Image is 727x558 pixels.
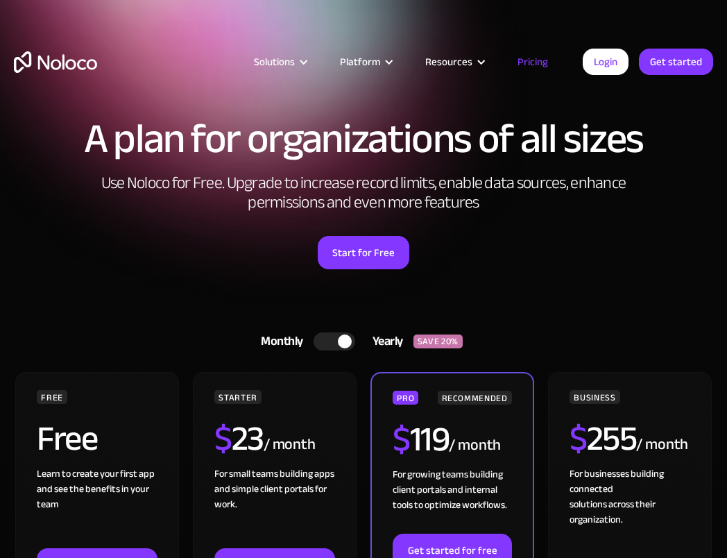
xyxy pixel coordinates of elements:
span: $ [393,407,410,472]
div: SAVE 20% [413,335,463,348]
div: / month [636,434,688,456]
h2: Free [37,421,97,456]
div: FREE [37,390,67,404]
a: Start for Free [318,236,409,269]
h2: Use Noloco for Free. Upgrade to increase record limits, enable data sources, enhance permissions ... [86,174,641,212]
div: / month [449,434,501,457]
div: For small teams building apps and simple client portals for work. ‍ [214,466,334,548]
div: Yearly [355,331,413,352]
div: Platform [323,53,408,71]
div: Solutions [254,53,295,71]
div: BUSINESS [570,390,619,404]
span: $ [570,406,587,471]
div: Monthly [243,331,314,352]
div: Resources [425,53,472,71]
a: Pricing [500,53,565,71]
div: PRO [393,391,418,405]
h2: 119 [393,422,449,457]
span: $ [214,406,232,471]
a: home [14,51,97,73]
h1: A plan for organizations of all sizes [14,118,713,160]
div: STARTER [214,390,261,404]
h2: 23 [214,421,264,456]
a: Login [583,49,628,75]
a: Get started [639,49,713,75]
div: / month [264,434,316,456]
div: For growing teams building client portals and internal tools to optimize workflows. [393,467,511,534]
div: Platform [340,53,380,71]
div: RECOMMENDED [438,391,512,405]
h2: 255 [570,421,636,456]
div: Resources [408,53,500,71]
div: Solutions [237,53,323,71]
div: Learn to create your first app and see the benefits in your team ‍ [37,466,157,548]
